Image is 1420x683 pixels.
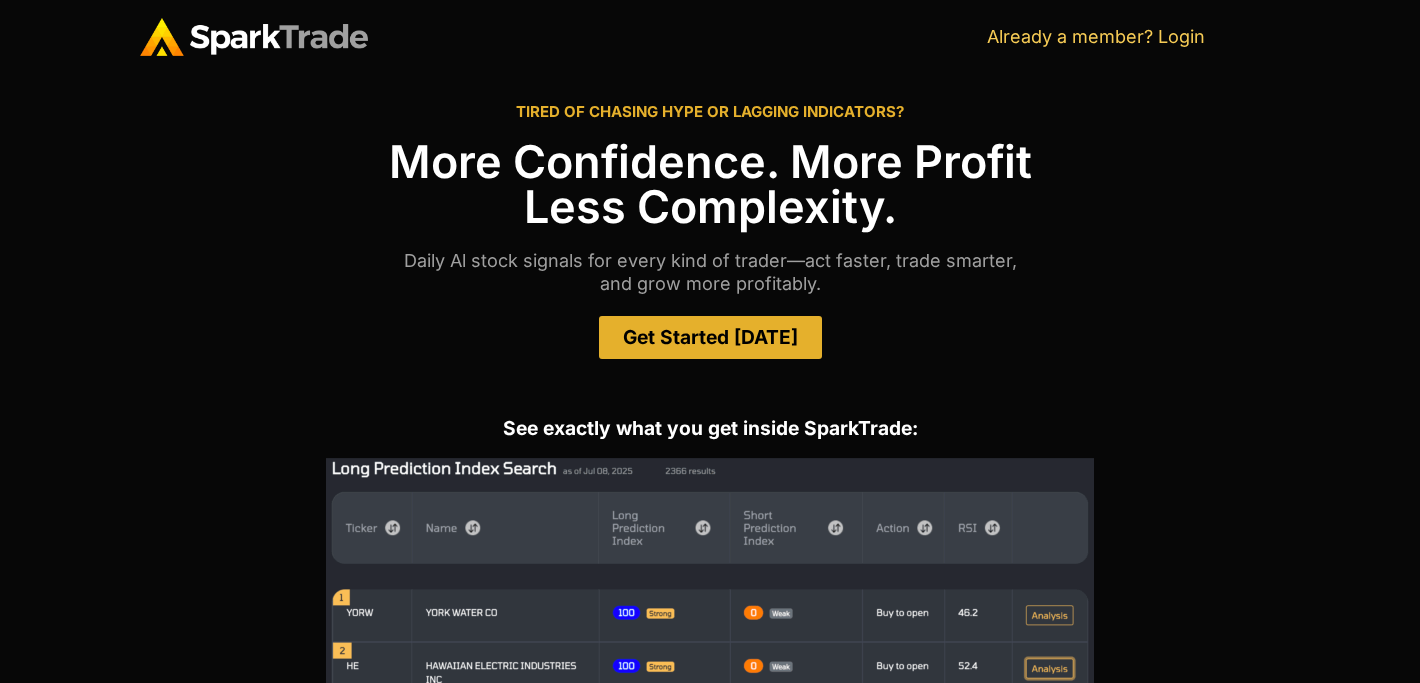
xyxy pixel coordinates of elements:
a: Already a member? Login [987,26,1205,47]
span: Get Started [DATE] [623,328,798,347]
p: Daily Al stock signals for every kind of trader—act faster, trade smarter, and grow more profitably. [140,249,1280,296]
h1: More Confidence. More Profit Less Complexity. [140,139,1280,229]
h2: See exactly what you get inside SparkTrade: [140,419,1280,438]
h2: TIRED OF CHASING HYPE OR LAGGING INDICATORS? [140,104,1280,119]
a: Get Started [DATE] [599,316,822,359]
